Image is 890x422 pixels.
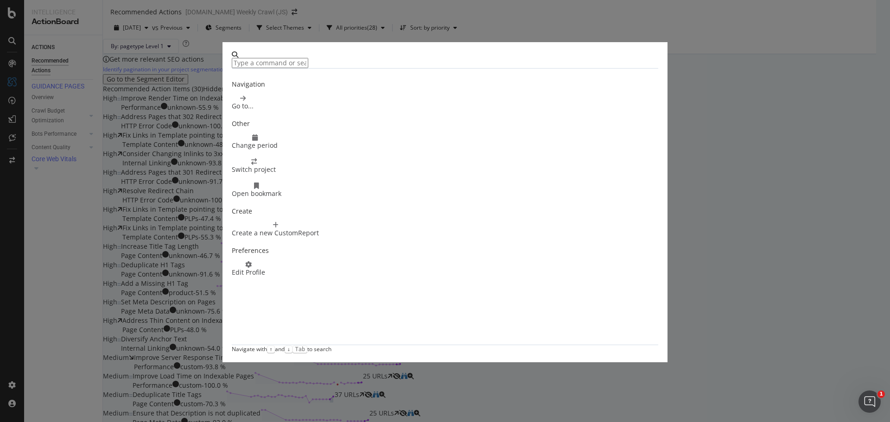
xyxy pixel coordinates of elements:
div: Other [232,119,658,128]
div: Create [232,207,658,216]
div: Create a new CustomReport [232,228,319,238]
span: 1 [877,391,885,398]
kbd: ↓ [285,346,292,353]
kbd: Tab [292,346,307,353]
iframe: Intercom live chat [858,391,881,413]
div: modal [222,42,667,362]
div: Switch project [232,165,276,174]
div: to search [292,345,331,353]
div: Go to... [232,101,254,111]
div: Navigation [232,80,658,89]
input: Type a command or search… [232,58,308,68]
div: Open bookmark [232,189,281,198]
kbd: ↑ [267,346,275,353]
div: Navigate with and [232,345,292,353]
div: Edit Profile [232,268,265,277]
div: Preferences [232,246,658,255]
div: Change period [232,141,278,150]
